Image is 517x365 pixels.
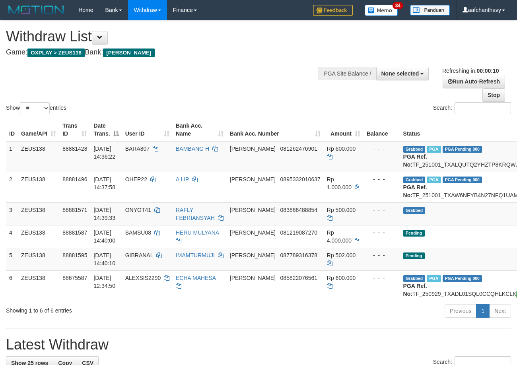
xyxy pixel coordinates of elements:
div: - - - [367,274,397,282]
img: panduan.png [410,5,450,16]
span: Rp 4.000.000 [327,229,352,244]
th: Balance [363,118,400,141]
div: - - - [367,229,397,237]
span: Pending [403,252,425,259]
span: GIBRANAL [125,252,153,258]
h4: Game: Bank: [6,49,337,56]
span: Rp 600.000 [327,275,356,281]
a: Next [489,304,511,318]
div: Showing 1 to 6 of 6 entries [6,303,210,315]
span: Copy 087789316378 to clipboard [280,252,317,258]
th: User ID: activate to sort column ascending [122,118,173,141]
button: None selected [376,67,429,80]
b: PGA Ref. No: [403,153,427,168]
td: ZEUS138 [18,225,59,248]
img: Button%20Memo.svg [365,5,398,16]
td: ZEUS138 [18,172,59,202]
span: Copy 081262476901 to clipboard [280,146,317,152]
a: IMAMTURMUJI [176,252,215,258]
h1: Latest Withdraw [6,337,511,353]
th: Trans ID: activate to sort column ascending [59,118,90,141]
td: ZEUS138 [18,141,59,172]
td: 6 [6,270,18,301]
span: Grabbed [403,177,426,183]
span: Copy 081219087270 to clipboard [280,229,317,236]
b: PGA Ref. No: [403,184,427,198]
th: Game/API: activate to sort column ascending [18,118,59,141]
th: ID [6,118,18,141]
th: Bank Acc. Number: activate to sort column ascending [227,118,324,141]
input: Search: [455,102,511,114]
span: ONYOT41 [125,207,151,213]
td: ZEUS138 [18,248,59,270]
span: [DATE] 14:40:10 [93,252,115,266]
label: Show entries [6,102,66,114]
span: Refreshing in: [442,68,499,74]
div: - - - [367,145,397,153]
span: Grabbed [403,207,426,214]
span: PGA Pending [443,177,482,183]
span: [DATE] 14:39:33 [93,207,115,221]
span: [PERSON_NAME] [230,146,276,152]
span: None selected [381,70,419,77]
span: [PERSON_NAME] [230,252,276,258]
span: OXPLAY > ZEUS138 [27,49,85,57]
span: [DATE] 12:34:50 [93,275,115,289]
td: 4 [6,225,18,248]
td: 2 [6,172,18,202]
span: 88881496 [62,176,87,182]
span: [PERSON_NAME] [103,49,154,57]
span: Copy 085822076561 to clipboard [280,275,317,281]
span: 88881587 [62,229,87,236]
td: 3 [6,202,18,225]
img: MOTION_logo.png [6,4,66,16]
span: Rp 600.000 [327,146,356,152]
span: 88881571 [62,207,87,213]
td: 5 [6,248,18,270]
a: RAFLY FEBRIANSYAH [176,207,215,221]
th: Date Trans.: activate to sort column descending [90,118,122,141]
span: PGA Pending [443,146,482,153]
div: - - - [367,206,397,214]
a: Stop [482,88,505,102]
a: HERU MULYANA [176,229,219,236]
div: - - - [367,251,397,259]
a: ECHA MAHESA [176,275,216,281]
b: PGA Ref. No: [403,283,427,297]
span: Rp 502.000 [327,252,356,258]
span: SAMSU08 [125,229,151,236]
span: OHEP22 [125,176,147,182]
td: ZEUS138 [18,270,59,301]
span: 88675587 [62,275,87,281]
span: [PERSON_NAME] [230,229,276,236]
span: Copy 0895332010637 to clipboard [280,176,321,182]
span: Rp 1.000.000 [327,176,352,190]
span: [PERSON_NAME] [230,275,276,281]
a: BAMBANG H [176,146,209,152]
span: PGA Pending [443,275,482,282]
th: Bank Acc. Name: activate to sort column ascending [173,118,227,141]
span: ALEXSIS2290 [125,275,161,281]
label: Search: [433,102,511,114]
span: BARA807 [125,146,150,152]
span: Marked by aafsolysreylen [427,177,441,183]
span: [DATE] 14:36:22 [93,146,115,160]
span: Grabbed [403,275,426,282]
td: 1 [6,141,18,172]
div: - - - [367,175,397,183]
span: 34 [393,2,403,9]
a: Run Auto-Refresh [443,75,505,88]
span: [PERSON_NAME] [230,176,276,182]
span: [DATE] 14:40:00 [93,229,115,244]
span: Marked by aafpengsreynich [427,275,441,282]
span: Copy 083866488854 to clipboard [280,207,317,213]
h1: Withdraw List [6,29,337,45]
a: A LIP [176,176,189,182]
select: Showentries [20,102,50,114]
span: [PERSON_NAME] [230,207,276,213]
span: 88881595 [62,252,87,258]
span: [DATE] 14:37:58 [93,176,115,190]
strong: 00:00:10 [476,68,499,74]
a: Previous [445,304,476,318]
span: Grabbed [403,146,426,153]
